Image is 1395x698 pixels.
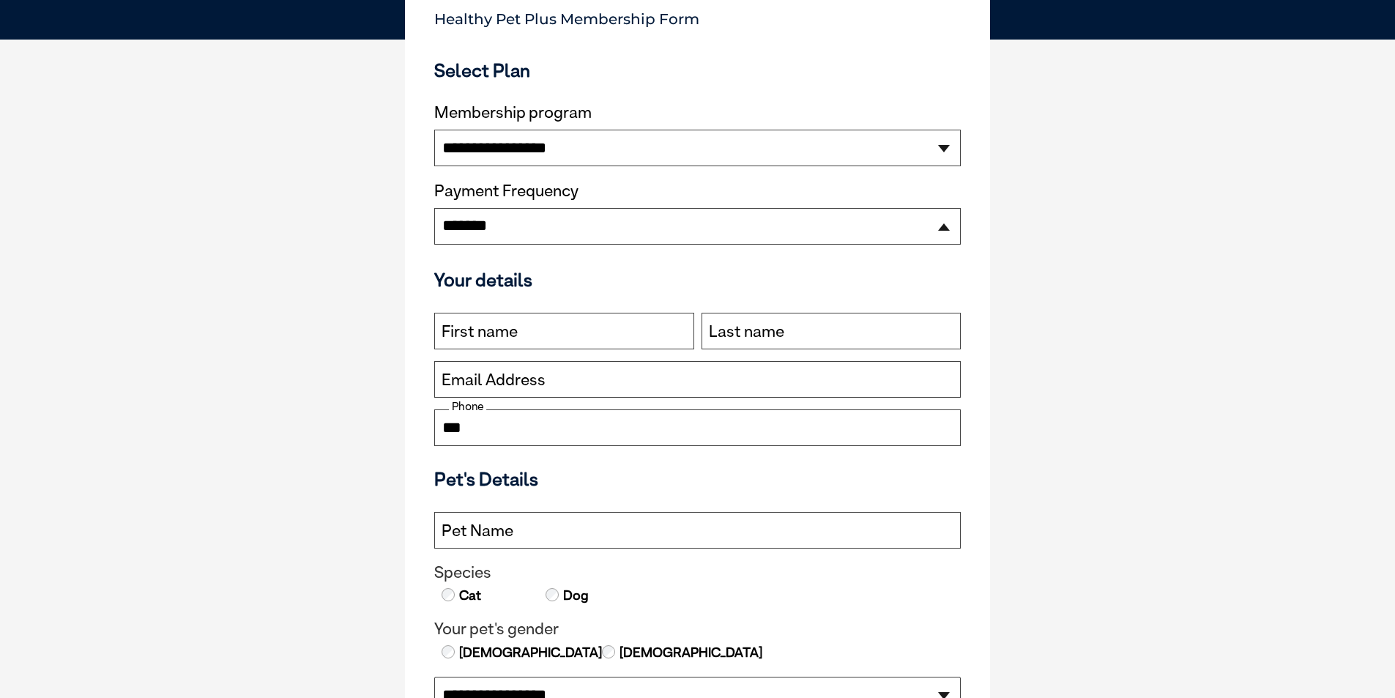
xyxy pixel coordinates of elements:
[709,322,784,341] label: Last name
[442,322,518,341] label: First name
[618,643,762,662] label: [DEMOGRAPHIC_DATA]
[434,620,961,639] legend: Your pet's gender
[434,59,961,81] h3: Select Plan
[562,586,589,605] label: Dog
[458,643,602,662] label: [DEMOGRAPHIC_DATA]
[442,371,546,390] label: Email Address
[434,103,961,122] label: Membership program
[458,586,481,605] label: Cat
[434,4,961,28] p: Healthy Pet Plus Membership Form
[434,269,961,291] h3: Your details
[434,563,961,582] legend: Species
[428,468,967,490] h3: Pet's Details
[434,182,579,201] label: Payment Frequency
[449,400,486,413] label: Phone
